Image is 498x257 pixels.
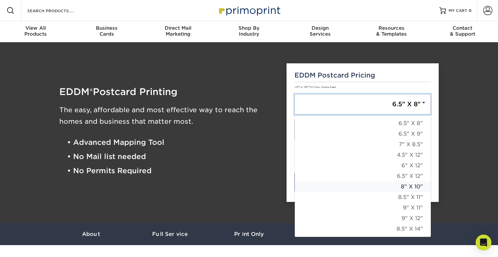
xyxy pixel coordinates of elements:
small: 14PT or 16PT Full Color, Double Sided [294,86,336,88]
a: Full Service [130,223,209,245]
a: 6" X 12" [295,160,431,171]
img: Primoprint [216,3,282,17]
h3: The easy, affordable and most effective way to reach the homes and business that matter most. [59,104,277,127]
a: 6.5" X 12" [295,171,431,181]
span: MY CART [449,8,467,14]
li: • Advanced Mapping Tool [67,135,277,149]
a: DesignServices [285,21,356,42]
h1: EDDM Postcard Printing [59,87,277,96]
h3: Print Only [209,231,289,237]
h3: About [51,231,130,237]
input: SEARCH PRODUCTS..... [27,7,91,15]
span: Design [285,25,356,31]
li: • No Permits Required [67,164,277,178]
div: Services [285,25,356,37]
div: 6.5" X 8" [294,115,431,237]
div: Marketing [142,25,213,37]
a: 6.5" X 9" [295,129,431,139]
span: 0 [469,8,472,13]
h3: Resources [289,231,368,237]
span: Shop By [213,25,285,31]
a: Print Only [209,223,289,245]
a: 9" X 11" [295,203,431,213]
div: Cards [71,25,142,37]
a: 9" X 12" [295,213,431,224]
h3: Full Service [130,231,209,237]
a: Direct MailMarketing [142,21,213,42]
div: & Templates [356,25,427,37]
a: Contact& Support [427,21,498,42]
a: Shop ByIndustry [213,21,285,42]
a: Resources& Templates [356,21,427,42]
a: About [51,223,130,245]
span: Business [71,25,142,31]
a: BusinessCards [71,21,142,42]
a: 6.5" X 8" [294,94,431,114]
a: 4.5" X 12" [295,150,431,160]
div: Industry [213,25,285,37]
a: 6.5" X 8" [295,118,431,129]
a: 7" X 8.5" [295,139,431,150]
a: 8.5" X 14" [295,224,431,234]
div: Open Intercom Messenger [476,235,491,250]
a: 8.5" X 11" [295,192,431,203]
span: ® [90,87,93,96]
span: Resources [356,25,427,31]
a: 8" X 10" [295,181,431,192]
span: Contact [427,25,498,31]
li: • No Mail list needed [67,149,277,164]
h5: EDDM Postcard Pricing [294,71,431,79]
a: Resources [289,223,368,245]
div: & Support [427,25,498,37]
span: Direct Mail [142,25,213,31]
